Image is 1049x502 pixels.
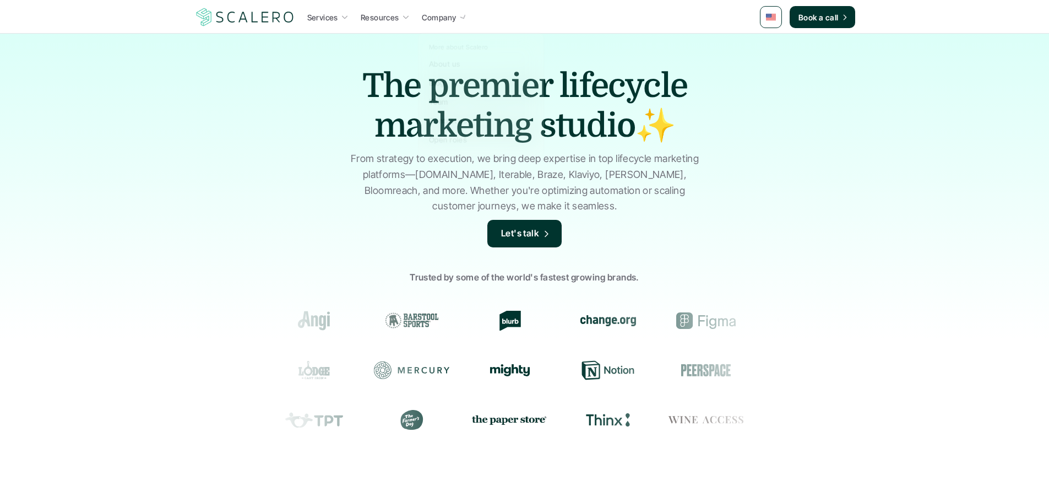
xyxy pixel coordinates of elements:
[429,58,460,69] p: About us
[346,151,704,214] p: From strategy to execution, we bring deep expertise in top lifecycle marketing platforms—[DOMAIN_...
[429,115,467,126] p: Contact us
[426,92,536,111] a: Team
[426,130,536,149] a: Open roles
[429,44,488,51] p: More about Scalero
[194,7,296,28] img: Scalero company logotype
[429,96,448,107] p: Team
[307,12,338,23] p: Services
[422,12,456,23] p: Company
[429,134,467,145] p: Open roles
[194,7,296,27] a: Scalero company logotype
[429,77,444,88] p: Blog
[501,226,540,241] p: Let's talk
[426,111,536,130] a: Contact us
[426,73,536,92] a: Blog
[790,6,855,28] a: Book a call
[361,12,399,23] p: Resources
[487,220,562,247] a: Let's talk
[426,55,536,73] a: About us
[798,12,839,23] p: Book a call
[332,66,718,145] h1: The premier lifecycle marketing studio✨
